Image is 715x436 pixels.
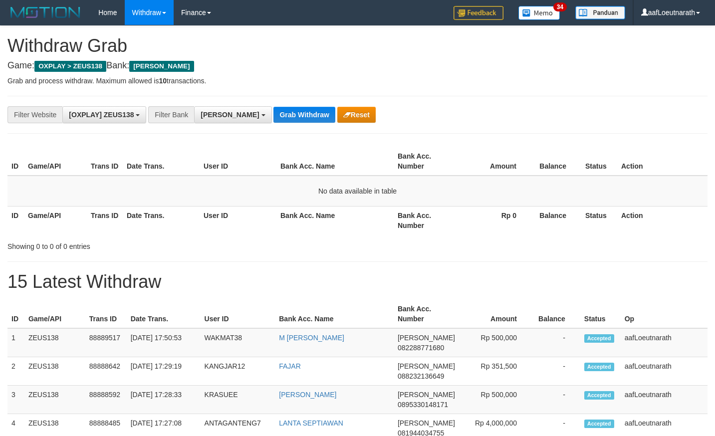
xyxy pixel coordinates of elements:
[518,6,560,20] img: Button%20Memo.svg
[532,357,580,386] td: -
[7,76,708,86] p: Grab and process withdraw. Maximum allowed is transactions.
[459,357,532,386] td: Rp 351,500
[276,206,394,234] th: Bank Acc. Name
[621,386,708,414] td: aafLoeutnarath
[279,419,343,427] a: LANTA SEPTIAWAN
[7,237,290,251] div: Showing 0 to 0 of 0 entries
[85,300,127,328] th: Trans ID
[394,147,457,176] th: Bank Acc. Number
[275,300,394,328] th: Bank Acc. Name
[398,334,455,342] span: [PERSON_NAME]
[398,391,455,399] span: [PERSON_NAME]
[123,147,200,176] th: Date Trans.
[459,328,532,357] td: Rp 500,000
[273,107,335,123] button: Grab Withdraw
[24,300,85,328] th: Game/API
[201,111,259,119] span: [PERSON_NAME]
[581,147,617,176] th: Status
[7,272,708,292] h1: 15 Latest Withdraw
[34,61,106,72] span: OXPLAY > ZEUS138
[457,206,531,234] th: Rp 0
[87,147,123,176] th: Trans ID
[127,328,201,357] td: [DATE] 17:50:53
[279,334,344,342] a: M [PERSON_NAME]
[584,420,614,428] span: Accepted
[7,176,708,207] td: No data available in table
[531,206,581,234] th: Balance
[159,77,167,85] strong: 10
[398,401,448,409] span: Copy 0895330148171 to clipboard
[7,61,708,71] h4: Game: Bank:
[194,106,271,123] button: [PERSON_NAME]
[621,357,708,386] td: aafLoeutnarath
[398,344,444,352] span: Copy 082288771680 to clipboard
[398,372,444,380] span: Copy 088232136649 to clipboard
[553,2,567,11] span: 34
[7,386,24,414] td: 3
[454,6,503,20] img: Feedback.jpg
[85,386,127,414] td: 88888592
[129,61,194,72] span: [PERSON_NAME]
[201,300,275,328] th: User ID
[7,328,24,357] td: 1
[584,334,614,343] span: Accepted
[337,107,376,123] button: Reset
[621,300,708,328] th: Op
[24,386,85,414] td: ZEUS138
[279,391,336,399] a: [PERSON_NAME]
[24,328,85,357] td: ZEUS138
[584,391,614,400] span: Accepted
[148,106,194,123] div: Filter Bank
[24,147,87,176] th: Game/API
[531,147,581,176] th: Balance
[87,206,123,234] th: Trans ID
[532,328,580,357] td: -
[7,357,24,386] td: 2
[201,386,275,414] td: KRASUEE
[398,419,455,427] span: [PERSON_NAME]
[127,357,201,386] td: [DATE] 17:29:19
[398,362,455,370] span: [PERSON_NAME]
[532,386,580,414] td: -
[457,147,531,176] th: Amount
[7,147,24,176] th: ID
[394,206,457,234] th: Bank Acc. Number
[7,106,62,123] div: Filter Website
[394,300,459,328] th: Bank Acc. Number
[24,206,87,234] th: Game/API
[279,362,301,370] a: FAJAR
[580,300,621,328] th: Status
[62,106,146,123] button: [OXPLAY] ZEUS138
[621,328,708,357] td: aafLoeutnarath
[459,386,532,414] td: Rp 500,000
[581,206,617,234] th: Status
[7,300,24,328] th: ID
[200,206,276,234] th: User ID
[123,206,200,234] th: Date Trans.
[617,147,708,176] th: Action
[532,300,580,328] th: Balance
[69,111,134,119] span: [OXPLAY] ZEUS138
[201,328,275,357] td: WAKMAT38
[127,386,201,414] td: [DATE] 17:28:33
[7,206,24,234] th: ID
[201,357,275,386] td: KANGJAR12
[127,300,201,328] th: Date Trans.
[24,357,85,386] td: ZEUS138
[7,5,83,20] img: MOTION_logo.png
[584,363,614,371] span: Accepted
[85,357,127,386] td: 88888642
[7,36,708,56] h1: Withdraw Grab
[200,147,276,176] th: User ID
[276,147,394,176] th: Bank Acc. Name
[617,206,708,234] th: Action
[85,328,127,357] td: 88889517
[459,300,532,328] th: Amount
[575,6,625,19] img: panduan.png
